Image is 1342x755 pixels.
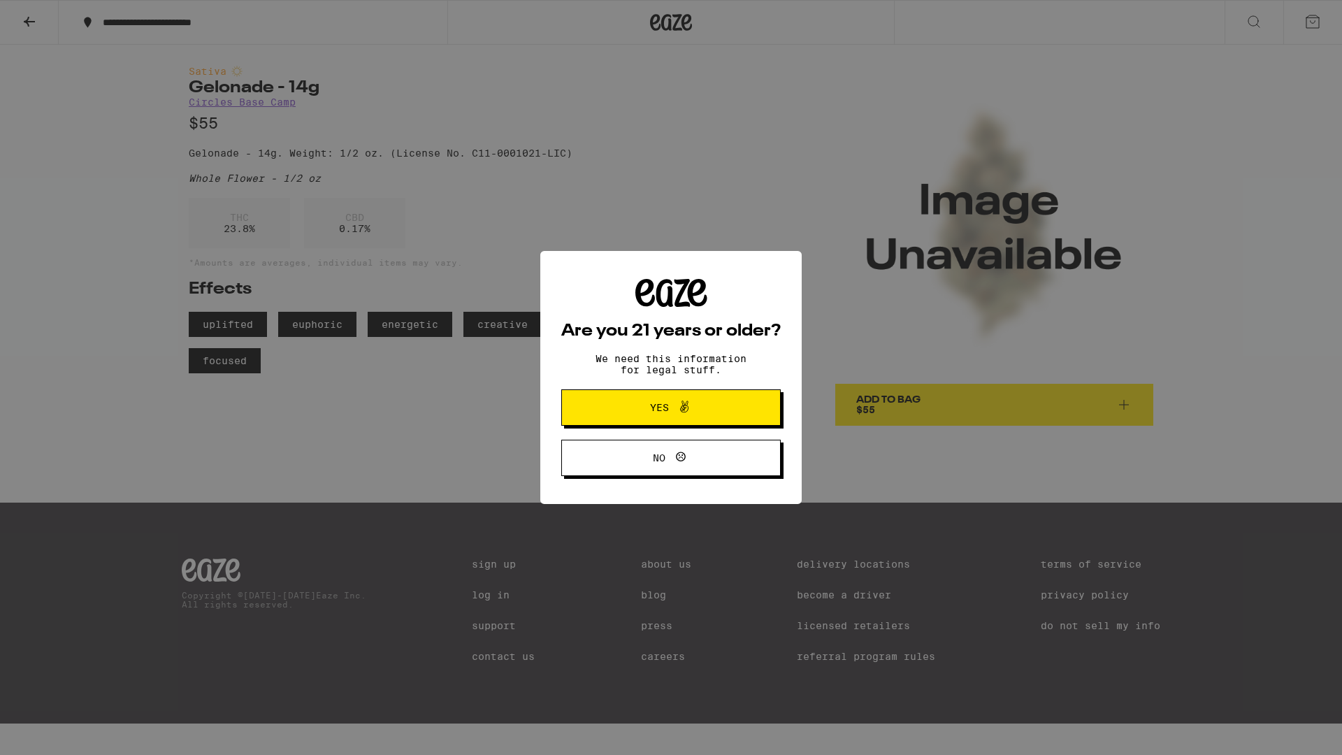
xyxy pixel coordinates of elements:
[650,403,669,412] span: Yes
[561,440,781,476] button: No
[653,453,665,463] span: No
[561,323,781,340] h2: Are you 21 years or older?
[561,389,781,426] button: Yes
[584,353,758,375] p: We need this information for legal stuff.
